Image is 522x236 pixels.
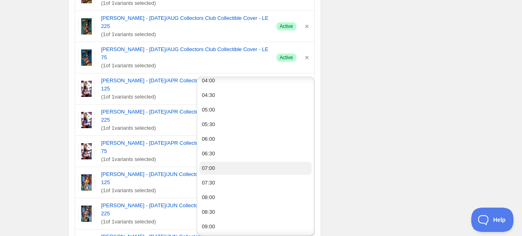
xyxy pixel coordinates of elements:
span: ( 1 of 1 variants selected) [101,30,270,39]
span: ( 1 of 1 variants selected) [101,62,270,70]
div: 09:00 [202,223,215,231]
div: 07:30 [202,179,215,187]
button: 09:00 [199,220,312,233]
iframe: Toggle Customer Support [471,208,514,232]
span: ( 1 of 1 variants selected) [101,155,270,163]
button: 07:00 [199,162,312,175]
a: [PERSON_NAME] - [DATE]/JUN Collectors Club Collectible Cover - LE 225 [101,202,270,218]
button: 08:00 [199,191,312,204]
div: 05:30 [202,120,215,129]
button: 04:30 [199,89,312,102]
div: 04:30 [202,91,215,99]
div: 06:30 [202,150,215,158]
span: ( 1 of 1 variants selected) [101,93,270,101]
button: 08:30 [199,206,312,219]
a: [PERSON_NAME] - [DATE]/JUN Collectors Club Collectible Cover - LE 125 [101,170,270,187]
button: 05:30 [199,118,312,131]
button: 06:30 [199,147,312,160]
a: [PERSON_NAME] - [DATE]/AUG Collectors Club Collectible Cover - LE 225 [101,14,270,30]
span: Active [280,23,293,30]
button: 06:00 [199,133,312,146]
span: ( 1 of 1 variants selected) [101,187,270,195]
button: 05:00 [199,103,312,116]
div: 06:00 [202,135,215,143]
span: ( 1 of 1 variants selected) [101,218,270,226]
a: [PERSON_NAME] - [DATE]/APR Collectors Club Collectible Cover - LE 75 [101,139,270,155]
div: 04:00 [202,77,215,85]
button: 07:30 [199,176,312,189]
span: ( 1 of 1 variants selected) [101,124,270,132]
button: 04:00 [199,74,312,87]
a: [PERSON_NAME] - [DATE]/APR Collectors Club Collectible Cover - LE 125 [101,77,270,93]
div: 08:30 [202,208,215,216]
div: 05:00 [202,106,215,114]
a: [PERSON_NAME] - [DATE]/AUG Collectors Club Collectible Cover - LE 75 [101,45,270,62]
span: Active [280,54,293,61]
a: [PERSON_NAME] - [DATE]/APR Collectors Club Collectible Cover - LE 225 [101,108,270,124]
div: 07:00 [202,164,215,172]
div: 08:00 [202,193,215,202]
